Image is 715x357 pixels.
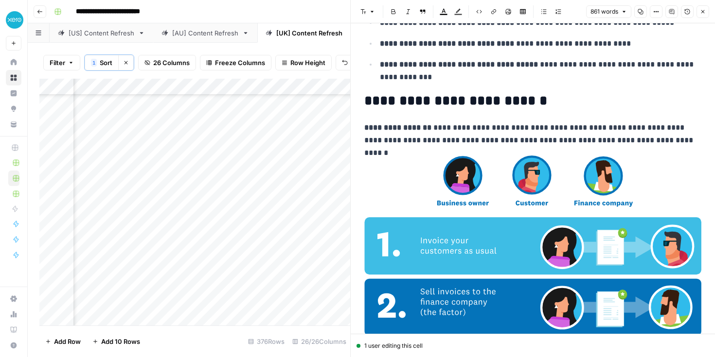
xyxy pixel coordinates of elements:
span: Add Row [54,337,81,346]
span: Freeze Columns [215,58,265,68]
div: 26/26 Columns [288,334,350,349]
a: [US] Content Refresh [50,23,153,43]
a: Browse [6,70,21,85]
button: 26 Columns [138,55,196,70]
span: 26 Columns [153,58,190,68]
span: 861 words [590,7,618,16]
div: [[GEOGRAPHIC_DATA]] Content Refresh [276,28,399,38]
img: XeroOps Logo [6,11,23,29]
div: [AU] Content Refresh [172,28,238,38]
button: Filter [43,55,80,70]
a: [[GEOGRAPHIC_DATA]] Content Refresh [257,23,418,43]
button: Row Height [275,55,332,70]
button: Freeze Columns [200,55,271,70]
button: 861 words [586,5,631,18]
div: 1 user editing this cell [357,341,709,350]
button: Workspace: XeroOps [6,8,21,32]
a: Home [6,54,21,70]
button: Add Row [39,334,87,349]
a: Opportunities [6,101,21,117]
a: Your Data [6,117,21,132]
div: [US] Content Refresh [69,28,134,38]
div: 1 [91,59,97,67]
a: Learning Hub [6,322,21,338]
span: Add 10 Rows [101,337,140,346]
button: Help + Support [6,338,21,353]
span: Filter [50,58,65,68]
a: Settings [6,291,21,306]
span: 1 [92,59,95,67]
a: [AU] Content Refresh [153,23,257,43]
span: Sort [100,58,112,68]
button: Add 10 Rows [87,334,146,349]
button: 1Sort [85,55,118,70]
div: 376 Rows [244,334,288,349]
a: Insights [6,85,21,101]
span: Row Height [290,58,325,68]
a: Usage [6,306,21,322]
